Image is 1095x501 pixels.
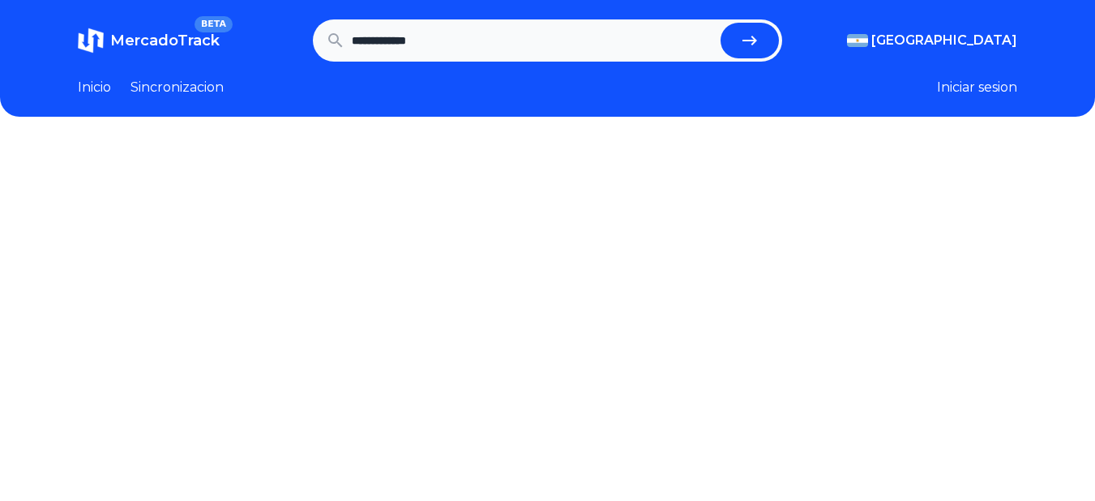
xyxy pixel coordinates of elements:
img: Argentina [847,34,868,47]
a: Inicio [78,78,111,97]
button: Iniciar sesion [937,78,1017,97]
img: MercadoTrack [78,28,104,54]
button: [GEOGRAPHIC_DATA] [847,31,1017,50]
a: Sincronizacion [130,78,224,97]
span: [GEOGRAPHIC_DATA] [871,31,1017,50]
span: BETA [195,16,233,32]
a: MercadoTrackBETA [78,28,220,54]
span: MercadoTrack [110,32,220,49]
